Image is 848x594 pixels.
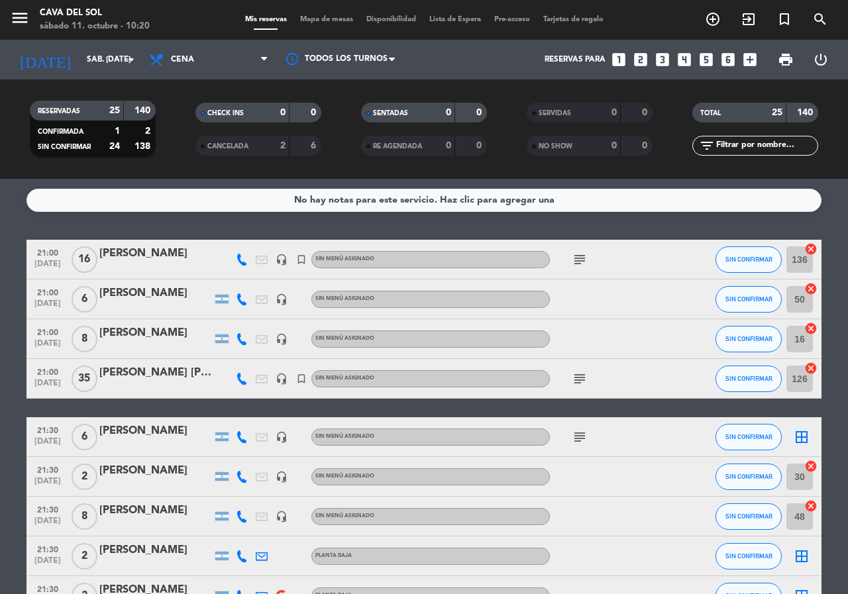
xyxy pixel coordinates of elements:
[31,260,64,275] span: [DATE]
[705,11,721,27] i: add_circle_outline
[725,375,772,382] span: SIN CONFIRMAR
[803,40,838,79] div: LOG OUT
[99,422,212,440] div: [PERSON_NAME]
[315,553,352,558] span: PLANTA BAJA
[99,245,212,262] div: [PERSON_NAME]
[72,543,97,569] span: 2
[315,375,374,381] span: Sin menú asignado
[293,16,360,23] span: Mapa de mesas
[31,556,64,571] span: [DATE]
[642,141,650,150] strong: 0
[373,110,408,117] span: SENTADAS
[715,326,782,352] button: SIN CONFIRMAR
[123,52,139,68] i: arrow_drop_down
[31,284,64,299] span: 21:00
[38,144,91,150] span: SIN CONFIRMAR
[99,364,212,381] div: [PERSON_NAME] [PERSON_NAME]
[31,339,64,354] span: [DATE]
[488,16,537,23] span: Pre-acceso
[813,52,829,68] i: power_settings_new
[741,11,757,27] i: exit_to_app
[676,51,693,68] i: looks_4
[423,16,488,23] span: Lista de Espera
[778,52,794,68] span: print
[99,542,212,559] div: [PERSON_NAME]
[700,110,721,117] span: TOTAL
[315,473,374,479] span: Sin menú asignado
[31,541,64,556] span: 21:30
[134,106,153,115] strong: 140
[31,299,64,315] span: [DATE]
[40,20,150,33] div: sábado 11. octubre - 10:20
[280,141,286,150] strong: 2
[31,462,64,477] span: 21:30
[725,433,772,440] span: SIN CONFIRMAR
[476,141,484,150] strong: 0
[72,326,97,352] span: 8
[10,45,80,74] i: [DATE]
[315,296,374,301] span: Sin menú asignado
[72,424,97,450] span: 6
[294,193,555,208] div: No hay notas para este servicio. Haz clic para agregar una
[715,138,818,153] input: Filtrar por nombre...
[794,429,810,445] i: border_all
[572,371,588,387] i: subject
[109,142,120,151] strong: 24
[134,142,153,151] strong: 138
[725,335,772,342] span: SIN CONFIRMAR
[10,8,30,32] button: menu
[545,55,606,64] span: Reservas para
[10,8,30,28] i: menu
[72,464,97,490] span: 2
[276,254,288,266] i: headset_mic
[276,471,288,483] i: headset_mic
[145,126,153,136] strong: 2
[31,477,64,492] span: [DATE]
[31,437,64,452] span: [DATE]
[276,431,288,443] i: headset_mic
[715,543,782,569] button: SIN CONFIRMAR
[804,242,818,256] i: cancel
[72,246,97,273] span: 16
[276,333,288,345] i: headset_mic
[725,473,772,480] span: SIN CONFIRMAR
[295,254,307,266] i: turned_in_not
[446,141,451,150] strong: 0
[72,503,97,530] span: 8
[315,256,374,262] span: Sin menú asignado
[311,141,319,150] strong: 6
[38,108,80,115] span: RESERVADAS
[99,502,212,519] div: [PERSON_NAME]
[794,548,810,564] i: border_all
[207,110,244,117] span: CHECK INS
[611,141,617,150] strong: 0
[804,499,818,513] i: cancel
[476,108,484,117] strong: 0
[276,511,288,522] i: headset_mic
[776,11,792,27] i: turned_in_not
[315,434,374,439] span: Sin menú asignado
[611,108,617,117] strong: 0
[715,286,782,313] button: SIN CONFIRMAR
[797,108,816,117] strong: 140
[715,464,782,490] button: SIN CONFIRMAR
[360,16,423,23] span: Disponibilidad
[311,108,319,117] strong: 0
[99,285,212,302] div: [PERSON_NAME]
[539,143,572,150] span: NO SHOW
[115,126,120,136] strong: 1
[699,138,715,154] i: filter_list
[804,322,818,335] i: cancel
[632,51,649,68] i: looks_two
[715,503,782,530] button: SIN CONFIRMAR
[572,429,588,445] i: subject
[642,108,650,117] strong: 0
[207,143,248,150] span: CANCELADA
[539,110,571,117] span: SERVIDAS
[373,143,422,150] span: RE AGENDADA
[280,108,286,117] strong: 0
[715,246,782,273] button: SIN CONFIRMAR
[295,373,307,385] i: turned_in_not
[31,501,64,517] span: 21:30
[812,11,828,27] i: search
